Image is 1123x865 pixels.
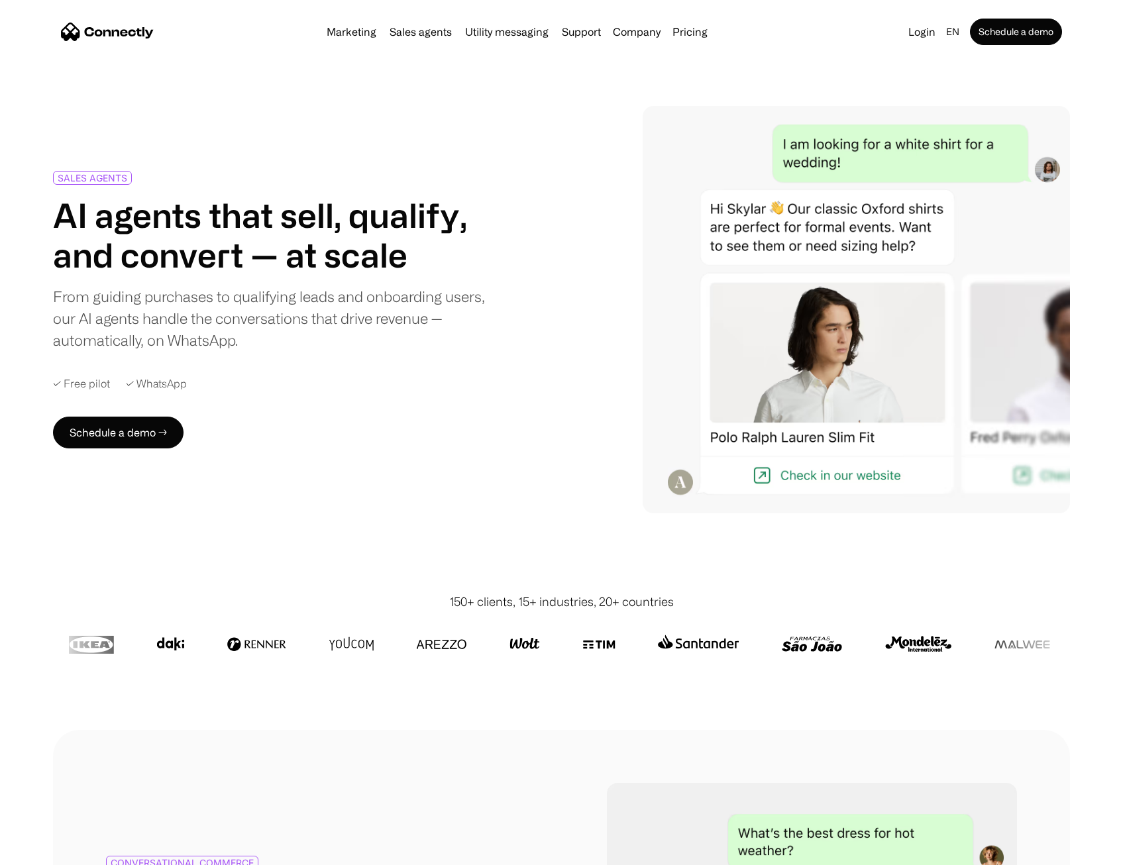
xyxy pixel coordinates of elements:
[53,195,488,275] h1: AI agents that sell, qualify, and convert — at scale
[557,26,606,37] a: Support
[53,417,184,448] a: Schedule a demo →
[53,378,110,390] div: ✓ Free pilot
[321,26,382,37] a: Marketing
[384,26,457,37] a: Sales agents
[61,22,154,42] a: home
[946,23,959,41] div: en
[903,23,941,41] a: Login
[970,19,1062,45] a: Schedule a demo
[58,173,127,183] div: SALES AGENTS
[13,840,80,860] aside: Language selected: English
[27,842,80,860] ul: Language list
[53,285,488,351] div: From guiding purchases to qualifying leads and onboarding users, our AI agents handle the convers...
[941,23,967,41] div: en
[609,23,665,41] div: Company
[460,26,554,37] a: Utility messaging
[126,378,187,390] div: ✓ WhatsApp
[449,593,674,611] div: 150+ clients, 15+ industries, 20+ countries
[613,23,661,41] div: Company
[667,26,713,37] a: Pricing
